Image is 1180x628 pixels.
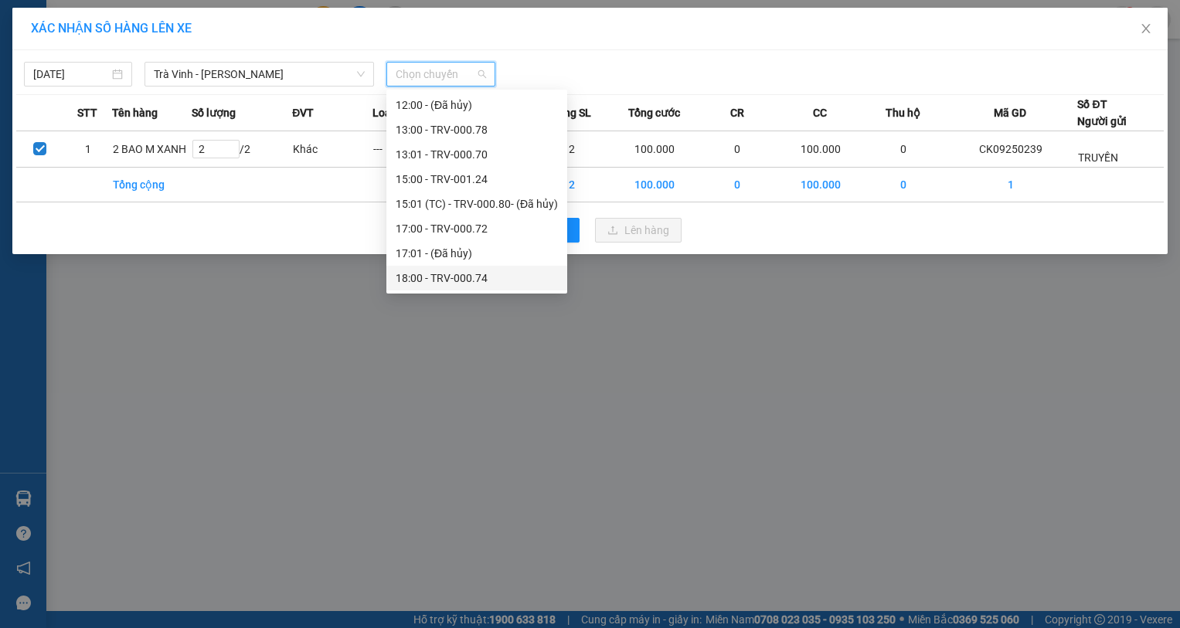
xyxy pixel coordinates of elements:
[356,70,366,79] span: down
[396,245,558,262] div: 17:01 - (Đã hủy)
[777,168,864,202] td: 100.000
[192,104,236,121] span: Số lượng
[396,195,558,212] div: 15:01 (TC) - TRV-000.80 - (Đã hủy)
[97,30,152,45] span: PHƯỢNG
[112,104,158,121] span: Tên hàng
[6,52,226,66] p: NHẬN:
[372,131,452,168] td: ---
[396,146,558,163] div: 13:01 - TRV-000.70
[628,104,680,121] span: Tổng cước
[192,131,292,168] td: / 2
[864,131,944,168] td: 0
[154,63,365,86] span: Trà Vinh - Hồ Chí Minh
[698,168,777,202] td: 0
[1077,96,1127,130] div: Số ĐT Người gửi
[43,52,135,66] span: Bến xe Miền Tây
[69,107,115,124] span: 50.000
[292,131,372,168] td: Khác
[77,104,97,121] span: STT
[532,131,611,168] td: 2
[864,168,944,202] td: 0
[6,30,226,45] p: GỬI:
[396,97,558,114] div: 12:00 - (Đã hủy)
[730,104,744,121] span: CR
[813,104,827,121] span: CC
[112,168,192,202] td: Tổng cộng
[532,168,611,202] td: 2
[64,131,112,168] td: 1
[886,104,920,121] span: Thu hộ
[396,171,558,188] div: 15:00 - TRV-001.24
[396,270,558,287] div: 18:00 - TRV-000.74
[112,131,192,168] td: 2 BAO M XANH
[6,86,93,100] span: GIAO:
[396,63,485,86] span: Chọn chuyến
[611,131,698,168] td: 100.000
[33,66,109,83] input: 12/09/2025
[6,69,155,83] span: 0965422489 -
[1124,8,1168,51] button: Close
[5,107,65,124] span: Cước rồi:
[777,131,864,168] td: 100.000
[595,218,682,243] button: uploadLên hàng
[611,168,698,202] td: 100.000
[37,86,93,100] span: MIỀN TÂY
[994,104,1026,121] span: Mã GD
[1078,151,1118,164] span: TRUYỀN
[372,104,421,121] span: Loại hàng
[1140,22,1152,35] span: close
[944,168,1077,202] td: 1
[396,220,558,237] div: 17:00 - TRV-000.72
[944,131,1077,168] td: CK09250239
[52,8,179,23] strong: BIÊN NHẬN GỬI HÀNG
[552,104,591,121] span: Tổng SL
[396,121,558,138] div: 13:00 - TRV-000.78
[32,30,152,45] span: VP Cầu Kè -
[698,131,777,168] td: 0
[31,21,192,36] span: XÁC NHẬN SỐ HÀNG LÊN XE
[83,69,155,83] span: KHOA PHẠM
[292,104,314,121] span: ĐVT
